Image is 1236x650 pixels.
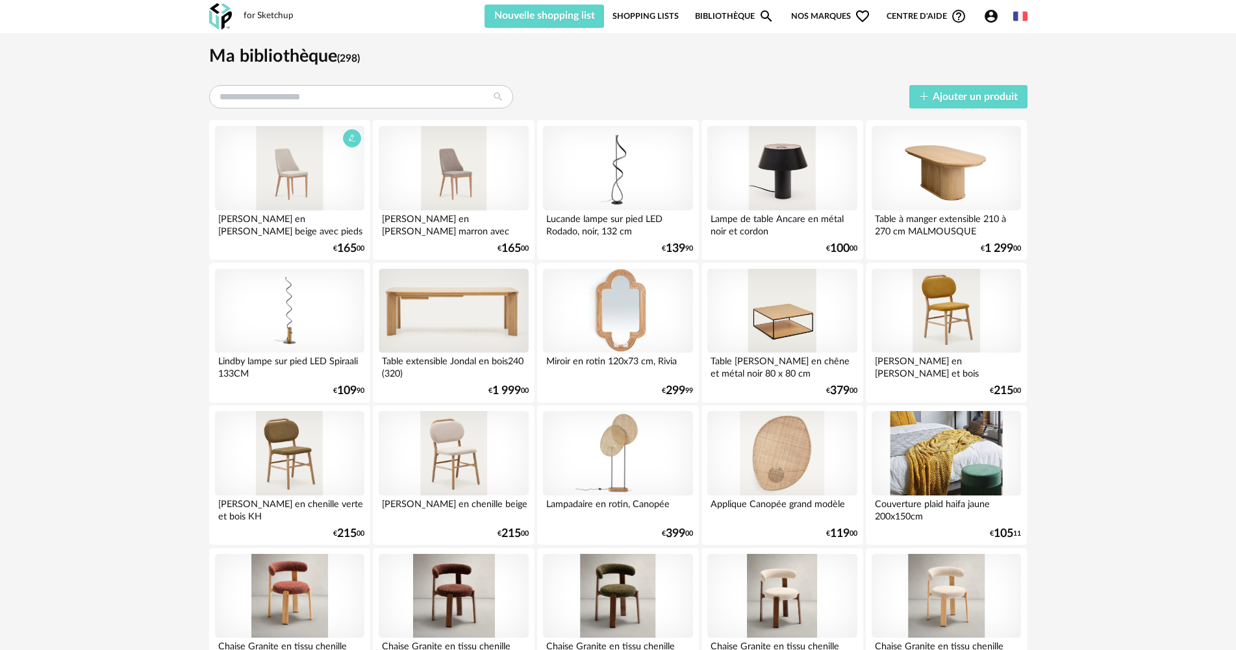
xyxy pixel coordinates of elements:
[662,244,693,253] div: € 90
[872,495,1021,521] div: Couverture plaid haifa jaune 200x150cm
[498,244,529,253] div: € 00
[244,10,294,22] div: for Sketchup
[666,529,685,538] span: 399
[333,386,364,395] div: € 90
[826,529,857,538] div: € 00
[666,244,685,253] span: 139
[537,120,698,260] a: Lucande lampe sur pied LED Rodado, noir, 132 cm Lucande lampe sur pied LED Rodado, noir, 132 cm €...
[215,210,364,236] div: [PERSON_NAME] en [PERSON_NAME] beige avec pieds en bois
[830,529,850,538] span: 119
[951,8,966,24] span: Help Circle Outline icon
[830,244,850,253] span: 100
[543,353,692,379] div: Miroir en rotin 120x73 cm, Rivia
[379,495,528,521] div: [PERSON_NAME] en chenille beige
[872,210,1021,236] div: Table à manger extensible 210 à 270 cm MALMOUSQUE
[866,263,1027,403] a: Chaise Helda en chenille moutarde et bois [PERSON_NAME] en [PERSON_NAME] et bois €21500
[373,405,534,545] a: Chaise Helda en chenille beige [PERSON_NAME] en chenille beige €21500
[759,8,774,24] span: Magnify icon
[537,263,698,403] a: Miroir en rotin 120x73 cm, Rivia Miroir en rotin 120x73 cm, Rivia €29999
[866,120,1027,260] a: Table à manger extensible 210 à 270 cm MALMOUSQUE Table à manger extensible 210 à 270 cm MALMOUSQ...
[209,120,370,260] a: Chaise Rosie en chenille beige avec pieds en bois [PERSON_NAME] en [PERSON_NAME] beige avec pieds...
[337,244,357,253] span: 165
[826,244,857,253] div: € 00
[695,5,774,28] a: BibliothèqueMagnify icon
[209,263,370,403] a: Lindby lampe sur pied LED Spiraali 133CM Lindby lampe sur pied LED Spiraali 133CM €10990
[994,386,1013,395] span: 215
[872,353,1021,379] div: [PERSON_NAME] en [PERSON_NAME] et bois
[488,386,529,395] div: € 00
[492,386,521,395] span: 1 999
[209,405,370,545] a: Chaise Helda en chenille verte et bois KH [PERSON_NAME] en chenille verte et bois KH €21500
[485,5,605,28] button: Nouvelle shopping list
[537,405,698,545] a: Lampadaire en rotin, Canopée Lampadaire en rotin, Canopée €39900
[494,10,595,21] span: Nouvelle shopping list
[662,529,693,538] div: € 00
[373,263,534,403] a: Table extensible Jondal en bois240 (320) Table extensible Jondal en bois240 (320) €1 99900
[498,529,529,538] div: € 00
[909,85,1028,109] button: Ajouter un produit
[333,529,364,538] div: € 00
[983,8,999,24] span: Account Circle icon
[337,53,360,64] span: (298)
[1013,9,1028,23] img: fr
[209,45,1028,68] h1: Ma bibliothèque
[983,8,1005,24] span: Account Circle icon
[543,210,692,236] div: Lucande lampe sur pied LED Rodado, noir, 132 cm
[701,263,863,403] a: Table basse Yoana en chêne et métal noir 80 x 80 cm Table [PERSON_NAME] en chêne et métal noir 80...
[994,529,1013,538] span: 105
[830,386,850,395] span: 379
[826,386,857,395] div: € 00
[990,529,1021,538] div: € 11
[707,495,857,521] div: Applique Canopée grand modèle
[379,210,528,236] div: [PERSON_NAME] en [PERSON_NAME] marron avec pieds en bois
[701,120,863,260] a: Lampe de table Ancare en métal noir et cordon Lampe de table Ancare en métal noir et cordon €10000
[215,353,364,379] div: Lindby lampe sur pied LED Spiraali 133CM
[855,8,870,24] span: Heart Outline icon
[337,386,357,395] span: 109
[707,353,857,379] div: Table [PERSON_NAME] en chêne et métal noir 80 x 80 cm
[662,386,693,395] div: € 99
[701,405,863,545] a: Applique Canopée grand modèle Applique Canopée grand modèle €11900
[501,244,521,253] span: 165
[333,244,364,253] div: € 00
[933,92,1018,102] span: Ajouter un produit
[990,386,1021,395] div: € 00
[379,353,528,379] div: Table extensible Jondal en bois240 (320)
[215,495,364,521] div: [PERSON_NAME] en chenille verte et bois KH
[373,120,534,260] a: Chaise Rosie en chenille marron avec pieds en bois [PERSON_NAME] en [PERSON_NAME] marron avec pie...
[791,5,870,28] span: Nos marques
[866,405,1027,545] a: Couverture plaid haifa jaune 200x150cm Couverture plaid haifa jaune 200x150cm €10511
[981,244,1021,253] div: € 00
[612,5,679,28] a: Shopping Lists
[543,495,692,521] div: Lampadaire en rotin, Canopée
[985,244,1013,253] span: 1 299
[887,8,966,24] span: Centre d'aideHelp Circle Outline icon
[707,210,857,236] div: Lampe de table Ancare en métal noir et cordon
[666,386,685,395] span: 299
[501,529,521,538] span: 215
[209,3,232,30] img: OXP
[337,529,357,538] span: 215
